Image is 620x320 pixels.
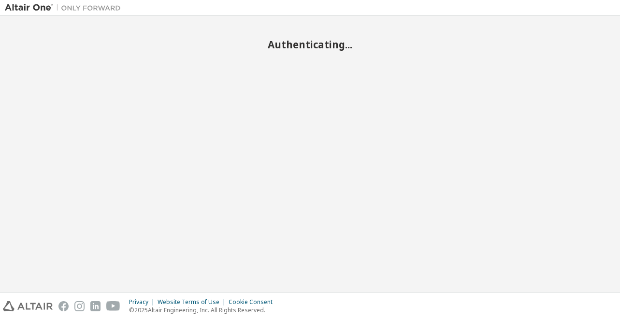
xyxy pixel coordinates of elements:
[129,298,158,306] div: Privacy
[90,301,101,311] img: linkedin.svg
[158,298,229,306] div: Website Terms of Use
[229,298,278,306] div: Cookie Consent
[106,301,120,311] img: youtube.svg
[58,301,69,311] img: facebook.svg
[3,301,53,311] img: altair_logo.svg
[74,301,85,311] img: instagram.svg
[5,3,126,13] img: Altair One
[5,38,615,51] h2: Authenticating...
[129,306,278,314] p: © 2025 Altair Engineering, Inc. All Rights Reserved.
